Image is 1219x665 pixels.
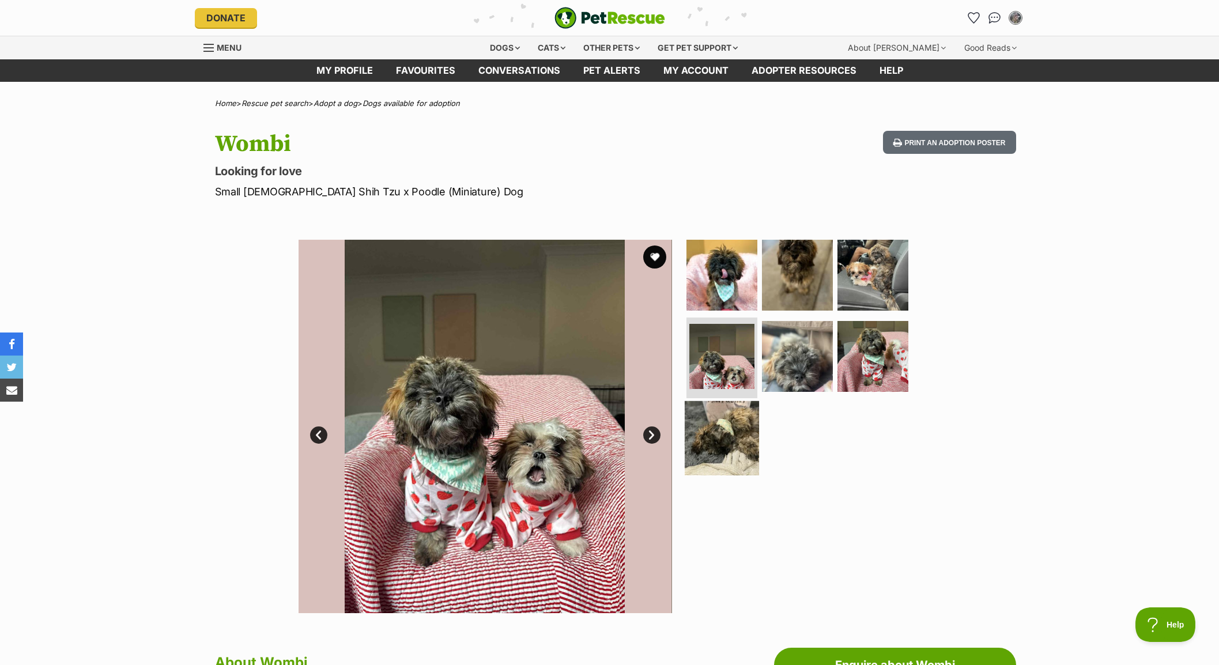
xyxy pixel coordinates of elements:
[686,240,757,311] img: Photo of Wombi
[314,99,357,108] a: Adopt a dog
[762,240,833,311] img: Photo of Wombi
[363,99,460,108] a: Dogs available for adoption
[652,59,740,82] a: My account
[215,163,703,179] p: Looking for love
[575,36,648,59] div: Other pets
[384,59,467,82] a: Favourites
[186,99,1033,108] div: > > >
[298,240,671,613] img: Photo of Wombi
[241,99,308,108] a: Rescue pet search
[215,131,703,157] h1: Wombi
[643,426,661,444] a: Next
[215,184,703,199] p: Small [DEMOGRAPHIC_DATA] Shih Tzu x Poodle (Miniature) Dog
[305,59,384,82] a: My profile
[988,12,1001,24] img: chat-41dd97257d64d25036548639549fe6c8038ab92f7586957e7f3b1b290dea8141.svg
[965,9,1025,27] ul: Account quick links
[530,36,573,59] div: Cats
[956,36,1025,59] div: Good Reads
[195,8,257,28] a: Donate
[837,240,908,311] img: Photo of Wombi
[1006,9,1025,27] button: My account
[685,401,759,475] img: Photo of Wombi
[965,9,983,27] a: Favourites
[986,9,1004,27] a: Conversations
[883,131,1016,154] button: Print an adoption poster
[572,59,652,82] a: Pet alerts
[467,59,572,82] a: conversations
[868,59,915,82] a: Help
[840,36,954,59] div: About [PERSON_NAME]
[217,43,241,52] span: Menu
[215,99,236,108] a: Home
[671,240,1045,613] img: Photo of Wombi
[554,7,665,29] a: PetRescue
[1135,607,1196,642] iframe: Help Scout Beacon - Open
[762,321,833,392] img: Photo of Wombi
[310,426,327,444] a: Prev
[650,36,746,59] div: Get pet support
[689,324,754,389] img: Photo of Wombi
[482,36,528,59] div: Dogs
[203,36,250,57] a: Menu
[554,7,665,29] img: logo-e224e6f780fb5917bec1dbf3a21bbac754714ae5b6737aabdf751b685950b380.svg
[740,59,868,82] a: Adopter resources
[837,321,908,392] img: Photo of Wombi
[643,245,666,269] button: favourite
[1010,12,1021,24] img: Danielle Scamoni profile pic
